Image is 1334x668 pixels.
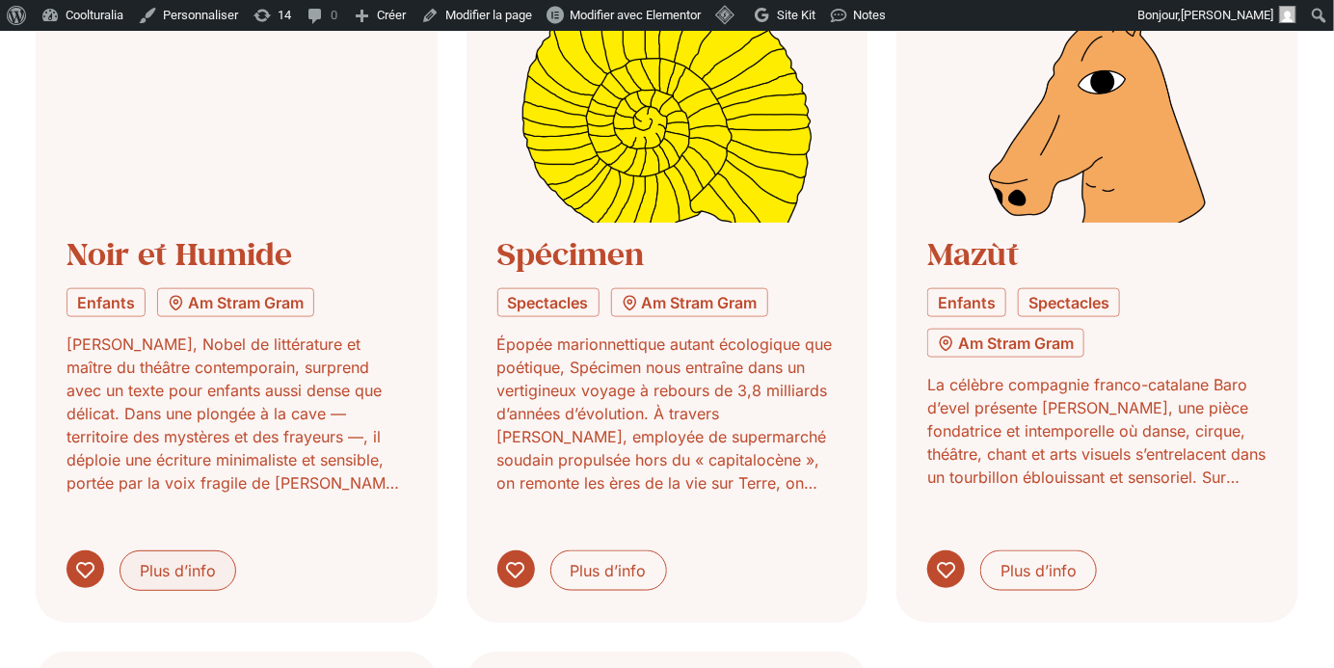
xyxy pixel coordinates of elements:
span: Plus d’info [1000,559,1077,582]
a: Plus d’info [980,550,1097,591]
span: Site Kit [777,8,815,22]
a: Spectacles [497,288,600,317]
a: Am Stram Gram [157,288,314,317]
p: Épopée marionnettique autant écologique que poétique, Spécimen nous entraîne dans un vertigineux ... [497,333,838,494]
a: Enfants [67,288,146,317]
a: Spectacles [1018,288,1120,317]
p: [PERSON_NAME], Nobel de littérature et maître du théâtre contemporain, surprend avec un texte pou... [67,333,407,494]
a: Spécimen [497,233,645,274]
span: [PERSON_NAME] [1181,8,1273,22]
a: Enfants [927,288,1006,317]
span: Plus d’info [571,559,647,582]
span: Modifier avec Elementor [570,8,701,22]
a: Am Stram Gram [611,288,768,317]
a: Mazùt [927,233,1019,274]
a: Am Stram Gram [927,329,1084,358]
a: Plus d’info [120,550,236,591]
span: Plus d’info [140,559,216,582]
a: Noir et Humide [67,233,292,274]
p: La célèbre compagnie franco-catalane Baro d’evel présente [PERSON_NAME], une pièce fondatrice et ... [927,373,1267,489]
a: Plus d’info [550,550,667,591]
